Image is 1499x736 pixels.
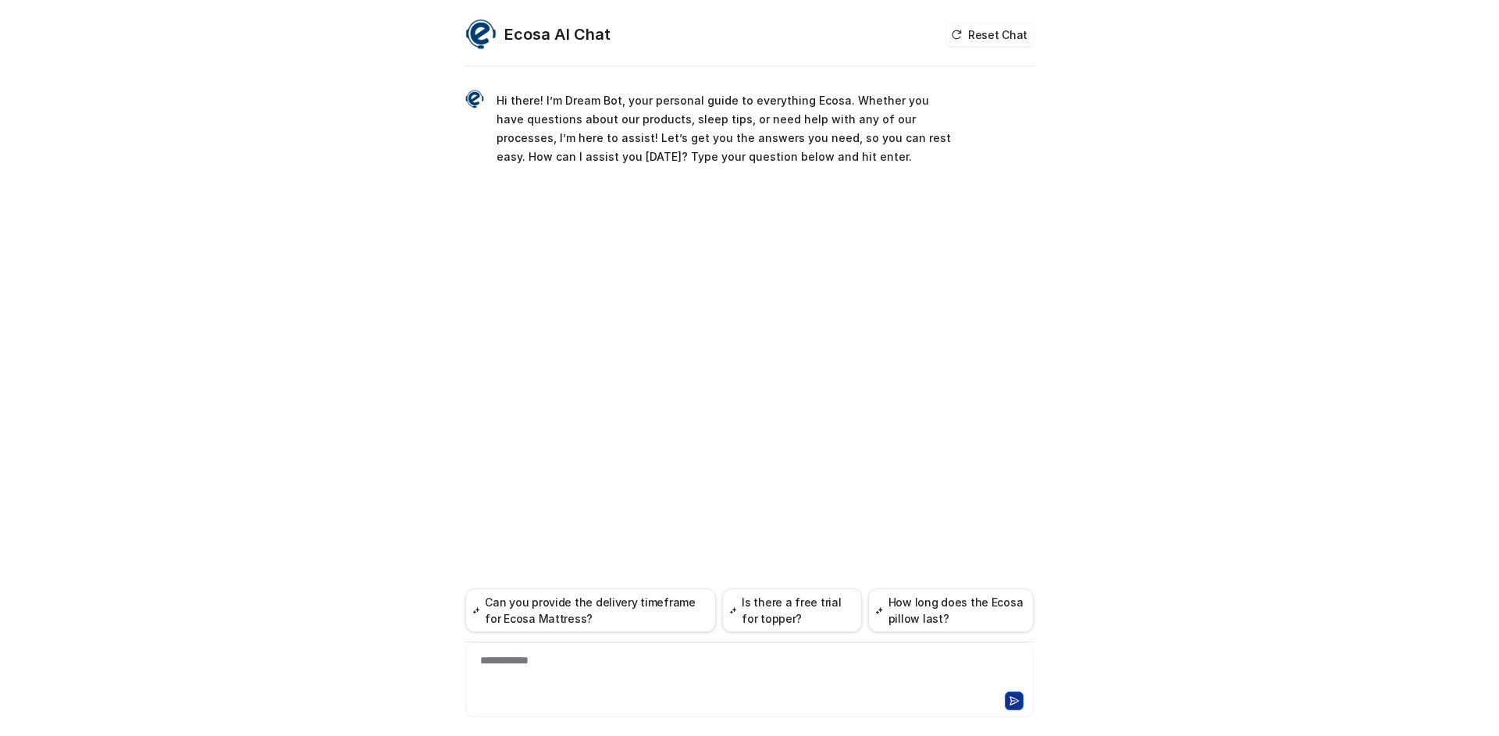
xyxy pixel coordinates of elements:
img: Widget [465,90,484,108]
h2: Ecosa AI Chat [504,23,611,45]
button: Is there a free trial for topper? [722,588,862,632]
button: Can you provide the delivery timeframe for Ecosa Mattress? [465,588,716,632]
button: How long does the Ecosa pillow last? [868,588,1034,632]
button: Reset Chat [946,23,1034,46]
img: Widget [465,19,497,50]
p: Hi there! I’m Dream Bot, your personal guide to everything Ecosa. Whether you have questions abou... [497,91,953,166]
